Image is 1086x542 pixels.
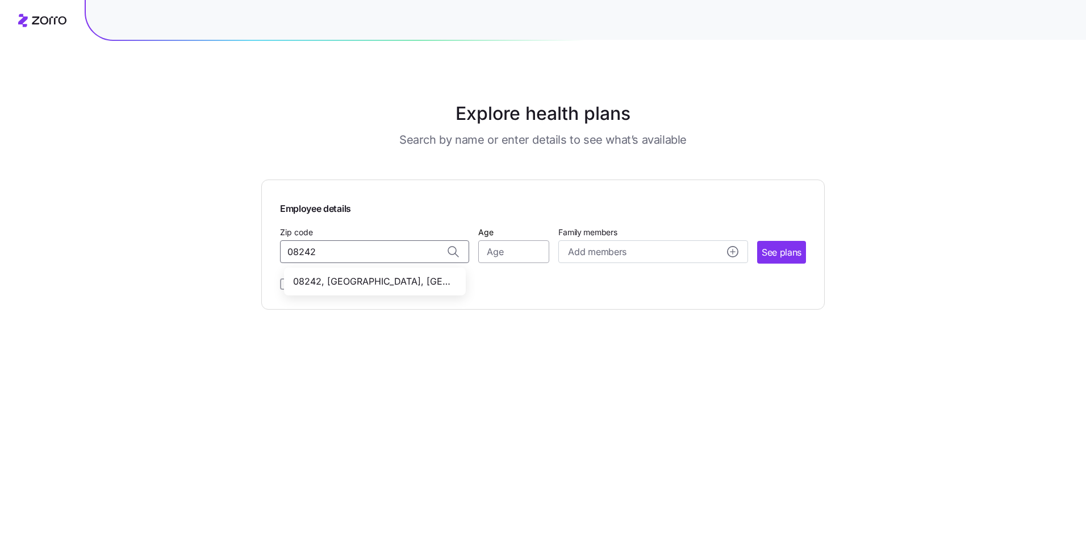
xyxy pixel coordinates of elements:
svg: add icon [727,246,738,257]
span: Employee details [280,198,351,216]
label: Zip code [280,226,313,239]
h3: Search by name or enter details to see what’s available [399,132,687,148]
button: See plans [757,241,806,264]
label: Age [478,226,494,239]
span: Add members [568,245,626,259]
input: Age [478,240,549,263]
span: 08242, [GEOGRAPHIC_DATA], [GEOGRAPHIC_DATA] [293,274,452,289]
span: Family members [558,227,747,238]
button: Add membersadd icon [558,240,747,263]
h1: Explore health plans [290,100,797,127]
span: See plans [762,245,801,260]
input: Zip code [280,240,469,263]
